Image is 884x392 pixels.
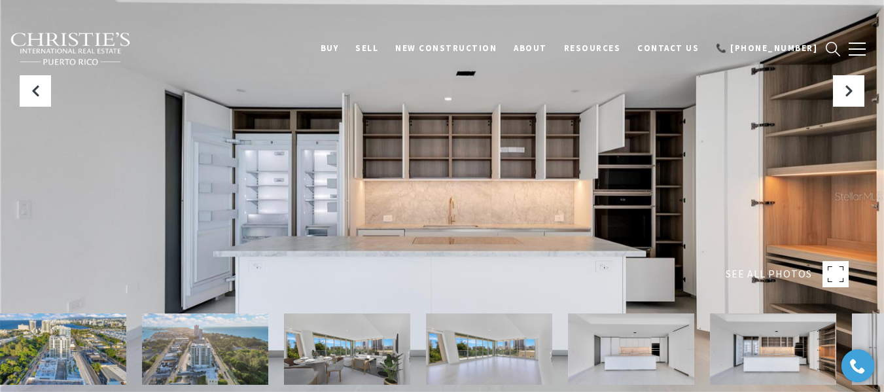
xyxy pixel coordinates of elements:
img: 540 AVE DE LA CONSTITUCIÓN #502 [142,313,268,385]
img: Christie's International Real Estate black text logo [10,32,132,66]
a: About [505,36,556,61]
a: Resources [556,36,629,61]
a: New Construction [387,36,505,61]
button: Next Slide [833,75,864,107]
img: 540 AVE DE LA CONSTITUCIÓN #502 [710,313,836,385]
a: SELL [347,36,387,61]
img: 540 AVE DE LA CONSTITUCIÓN #502 [284,313,410,385]
button: button [840,30,874,68]
a: call 9393373000 [707,36,826,61]
span: 📞 [PHONE_NUMBER] [716,43,817,54]
img: 540 AVE DE LA CONSTITUCIÓN #502 [568,313,694,385]
a: search [826,42,840,56]
a: BUY [312,36,347,61]
span: SEE ALL PHOTOS [726,266,812,283]
img: 540 AVE DE LA CONSTITUCIÓN #502 [426,313,552,385]
span: New Construction [395,43,497,54]
span: Contact Us [637,43,699,54]
button: Previous Slide [20,75,51,107]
